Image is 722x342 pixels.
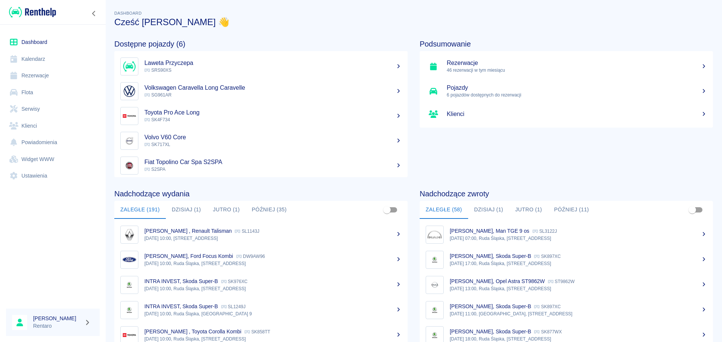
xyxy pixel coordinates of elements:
[122,227,137,242] img: Image
[420,189,713,198] h4: Nadchodzące zwroty
[122,278,137,292] img: Image
[428,303,442,317] img: Image
[122,84,137,98] img: Image
[166,201,207,219] button: Dzisiaj (1)
[6,84,100,101] a: Flota
[447,92,707,98] p: 6 pojazdów dostępnych do rezerwacji
[420,247,713,272] a: Image[PERSON_NAME], Skoda Super-B SK897XC[DATE] 17:00, Ruda Śląska, [STREET_ADDRESS]
[114,247,408,272] a: Image[PERSON_NAME], Ford Focus Kombi DW9AW96[DATE] 10:00, Ruda Śląska, [STREET_ADDRESS]
[534,254,561,259] p: SK897XC
[144,278,218,284] p: INTRA INVEST, Skoda Super-B
[114,222,408,247] a: Image[PERSON_NAME] , Renault Talisman SL1143J[DATE] 10:00, [STREET_ADDRESS]
[450,310,707,317] p: [DATE] 11:00, [GEOGRAPHIC_DATA], [STREET_ADDRESS]
[6,151,100,168] a: Widget WWW
[144,92,171,98] span: SG961AR
[144,158,402,166] h5: Fiat Topolino Car Spa S2SPA
[114,54,408,79] a: ImageLaweta Przyczepa SRS90XS
[144,228,232,234] p: [PERSON_NAME] , Renault Talisman
[88,9,100,18] button: Zwiń nawigację
[144,117,170,122] span: SK4F734
[122,134,137,148] img: Image
[144,59,402,67] h5: Laweta Przyczepa
[534,304,561,309] p: SK897XC
[380,203,394,217] span: Pokaż przypisane tylko do mnie
[428,227,442,242] img: Image
[122,253,137,267] img: Image
[246,201,293,219] button: Później (35)
[114,297,408,322] a: ImageINTRA INVEST, Skoda Super-B SL1249J[DATE] 10:00, Ruda Śląska, [GEOGRAPHIC_DATA] 9
[122,59,137,74] img: Image
[144,235,402,242] p: [DATE] 10:00, [STREET_ADDRESS]
[144,260,402,267] p: [DATE] 10:00, Ruda Śląska, [STREET_ADDRESS]
[144,310,402,317] p: [DATE] 10:00, Ruda Śląska, [GEOGRAPHIC_DATA] 9
[235,229,259,234] p: SL1143J
[122,303,137,317] img: Image
[114,128,408,153] a: ImageVolvo V60 Core SK717XL
[450,303,531,309] p: [PERSON_NAME], Skoda Super-B
[114,104,408,128] a: ImageToyota Pro Ace Long SK4F734
[447,67,707,74] p: 46 rezerwacji w tym miesiącu
[33,322,81,330] p: Rentaro
[144,328,241,334] p: [PERSON_NAME] , Toyota Corolla Kombi
[114,11,142,15] span: Dashboard
[447,84,707,92] h5: Pojazdy
[428,278,442,292] img: Image
[6,118,100,134] a: Klienci
[207,201,246,219] button: Jutro (1)
[122,158,137,173] img: Image
[420,39,713,48] h4: Podsumowanie
[114,272,408,297] a: ImageINTRA INVEST, Skoda Super-B SK976XC[DATE] 10:00, Ruda Śląska, [STREET_ADDRESS]
[122,109,137,123] img: Image
[450,260,707,267] p: [DATE] 17:00, Ruda Śląska, [STREET_ADDRESS]
[114,201,166,219] button: Zaległe (191)
[144,303,218,309] p: INTRA INVEST, Skoda Super-B
[33,315,81,322] h6: [PERSON_NAME]
[420,272,713,297] a: Image[PERSON_NAME], Opel Astra ST9862W ST9862W[DATE] 13:00, Ruda Śląska, [STREET_ADDRESS]
[548,279,575,284] p: ST9862W
[114,79,408,104] a: ImageVolkswagen Caravella Long Caravelle SG961AR
[144,285,402,292] p: [DATE] 10:00, Ruda Śląska, [STREET_ADDRESS]
[420,54,713,79] a: Rezerwacje46 rezerwacji w tym miesiącu
[420,222,713,247] a: Image[PERSON_NAME], Man TGE 9 os SL3122J[DATE] 07:00, Ruda Śląska, [STREET_ADDRESS]
[244,329,270,334] p: SK858TT
[144,253,233,259] p: [PERSON_NAME], Ford Focus Kombi
[236,254,265,259] p: DW9AW96
[221,279,248,284] p: SK976XC
[221,304,246,309] p: SL1249J
[548,201,595,219] button: Później (11)
[144,167,165,172] span: S2SPA
[450,253,531,259] p: [PERSON_NAME], Skoda Super-B
[114,17,713,27] h3: Cześć [PERSON_NAME] 👋
[6,134,100,151] a: Powiadomienia
[9,6,56,18] img: Renthelp logo
[114,189,408,198] h4: Nadchodzące wydania
[450,235,707,242] p: [DATE] 07:00, Ruda Śląska, [STREET_ADDRESS]
[685,203,699,217] span: Pokaż przypisane tylko do mnie
[144,109,402,116] h5: Toyota Pro Ace Long
[420,201,468,219] button: Zaległe (58)
[6,6,56,18] a: Renthelp logo
[114,39,408,48] h4: Dostępne pojazdy (6)
[534,329,561,334] p: SK877WX
[6,51,100,68] a: Kalendarz
[450,285,707,292] p: [DATE] 13:00, Ruda Śląska, [STREET_ADDRESS]
[6,101,100,118] a: Serwisy
[447,59,707,67] h5: Rezerwacje
[420,79,713,104] a: Pojazdy6 pojazdów dostępnych do rezerwacji
[509,201,548,219] button: Jutro (1)
[114,153,408,178] a: ImageFiat Topolino Car Spa S2SPA S2SPA
[6,167,100,184] a: Ustawienia
[450,328,531,334] p: [PERSON_NAME], Skoda Super-B
[450,278,545,284] p: [PERSON_NAME], Opel Astra ST9862W
[428,253,442,267] img: Image
[532,229,557,234] p: SL3122J
[450,228,529,234] p: [PERSON_NAME], Man TGE 9 os
[468,201,510,219] button: Dzisiaj (1)
[144,134,402,141] h5: Volvo V60 Core
[6,67,100,84] a: Rezerwacje
[144,142,170,147] span: SK717XL
[144,84,402,92] h5: Volkswagen Caravella Long Caravelle
[420,104,713,125] a: Klienci
[447,110,707,118] h5: Klienci
[6,34,100,51] a: Dashboard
